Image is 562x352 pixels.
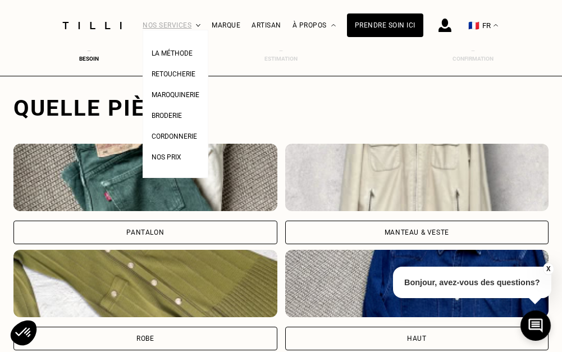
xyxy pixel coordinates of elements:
img: Logo du service de couturière Tilli [58,22,126,29]
a: Marque [212,21,240,29]
a: Nos prix [152,150,181,162]
span: Retoucherie [152,70,195,78]
span: 🇫🇷 [468,20,479,31]
img: Tilli retouche votre Manteau & Veste [285,144,549,211]
img: Tilli retouche votre Pantalon [13,144,277,211]
div: À propos [293,1,336,51]
button: 🇫🇷 FR [463,1,504,51]
a: Prendre soin ici [347,13,423,37]
a: Maroquinerie [152,88,199,99]
div: Besoin [67,56,112,62]
img: icône connexion [438,19,451,32]
div: Robe [136,335,154,342]
img: menu déroulant [494,24,498,27]
span: Cordonnerie [152,132,197,140]
img: Tilli retouche votre Robe [13,250,277,317]
img: Tilli retouche votre Haut [285,250,549,317]
img: Menu déroulant [196,24,200,27]
div: Pantalon [126,229,164,236]
span: Broderie [152,112,182,120]
div: Estimation [259,56,304,62]
img: Menu déroulant à propos [331,24,336,27]
div: Haut [407,335,426,342]
a: La Méthode [152,46,193,58]
a: Retoucherie [152,67,195,79]
div: Manteau & Veste [385,229,449,236]
span: Maroquinerie [152,91,199,99]
span: Nos prix [152,153,181,161]
button: X [542,263,554,275]
a: Broderie [152,108,182,120]
span: La Méthode [152,49,193,57]
a: Artisan [252,21,281,29]
a: Cordonnerie [152,129,197,141]
div: Quelle pièce ? [13,95,549,121]
p: Bonjour, avez-vous des questions? [393,267,551,298]
div: Nos services [143,1,200,51]
div: Confirmation [450,56,495,62]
